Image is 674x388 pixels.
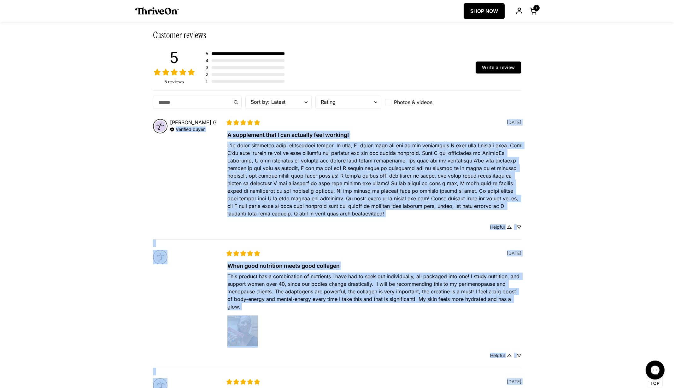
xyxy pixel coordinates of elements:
select: Rating drop down [316,96,381,109]
div: 4 stars, 0 reviews [206,57,284,64]
div: 1 star, 0 reviews [206,78,284,85]
img: Avatar for SG [153,119,167,133]
h2: Customer reviews [153,31,521,40]
div: Verified buyer [176,127,205,132]
div: Down vote review action - 0 [517,353,521,358]
input: Search reviews [153,96,220,109]
div: Up vote review action - 0 [507,225,512,229]
div: 2 stars, 0 reviews [206,71,284,78]
div: Samantha G avatar [153,119,167,133]
div: Purchase verified by Junip [170,126,205,132]
div: [PERSON_NAME] G [170,120,217,126]
div: 5 [206,50,209,57]
label: Photos & videos [385,98,451,106]
div: 3 stars, 0 reviews [206,64,284,71]
div: Helpful [490,353,505,358]
div: 5 stars, 5 reviews [206,50,284,57]
select: Sort by drop down [246,96,311,109]
div: [DATE] [507,250,521,256]
div: A supplement that I can actually feel working! [227,131,521,139]
div: [DATE] [507,119,521,126]
span: This product has a combination of nutrients I have had to seek out individually, all packaged int... [227,273,521,310]
div: [DATE] [507,378,521,385]
div: null null avatar [153,250,167,264]
span: Top [650,381,659,386]
div: 5 stars [153,68,196,76]
button: Write a review [476,62,521,73]
div: 1 [206,78,209,85]
div: 5 stars [226,120,260,125]
div: Down vote review action - 0 [517,225,521,229]
div: 5 reviews [153,79,196,85]
span: L’ip dolor sitametco adipi elitseddoei tempor. In utla, E dolor magn ali eni ad min veniamquis N ... [227,142,523,217]
div: 4 [206,57,209,64]
div: Helpful [490,225,505,229]
div: Toggle photos & videos filter [385,98,451,106]
img: Avatar for C [153,250,167,264]
div: 5 [153,50,196,65]
div: 2 [206,71,209,78]
div: Up vote review action - 0 [507,353,512,358]
div: 5 stars [226,250,260,256]
div: 5 stars [226,379,260,385]
img: Preview image for When good nutrition meets good collagen [227,315,258,346]
a: SHOP NOW [464,3,505,19]
div: 3 [206,64,209,71]
iframe: Gorgias live chat messenger [642,358,668,382]
div: When good nutrition meets good collagen [227,262,521,270]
